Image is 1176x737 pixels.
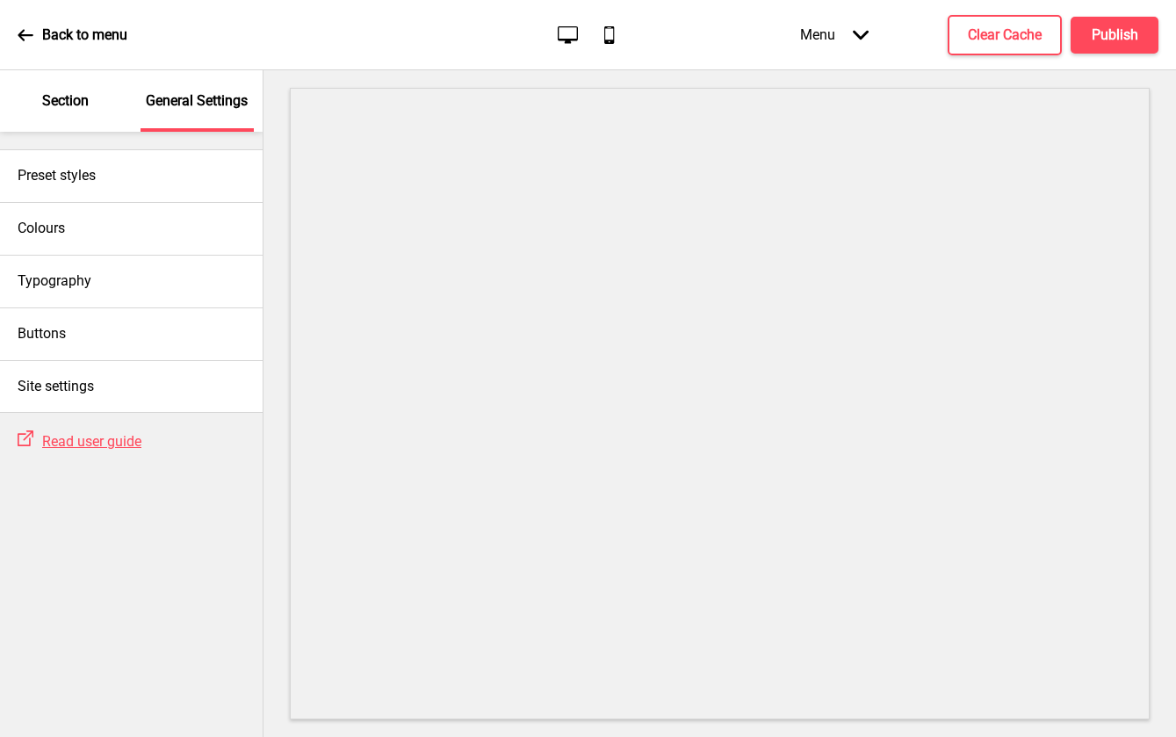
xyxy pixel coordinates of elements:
[783,9,886,61] div: Menu
[18,11,127,59] a: Back to menu
[968,25,1042,45] h4: Clear Cache
[948,15,1062,55] button: Clear Cache
[18,166,96,185] h4: Preset styles
[18,219,65,238] h4: Colours
[18,324,66,343] h4: Buttons
[146,91,248,111] p: General Settings
[42,433,141,450] span: Read user guide
[33,433,141,450] a: Read user guide
[18,271,91,291] h4: Typography
[1092,25,1138,45] h4: Publish
[42,91,89,111] p: Section
[18,377,94,396] h4: Site settings
[1071,17,1158,54] button: Publish
[42,25,127,45] p: Back to menu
